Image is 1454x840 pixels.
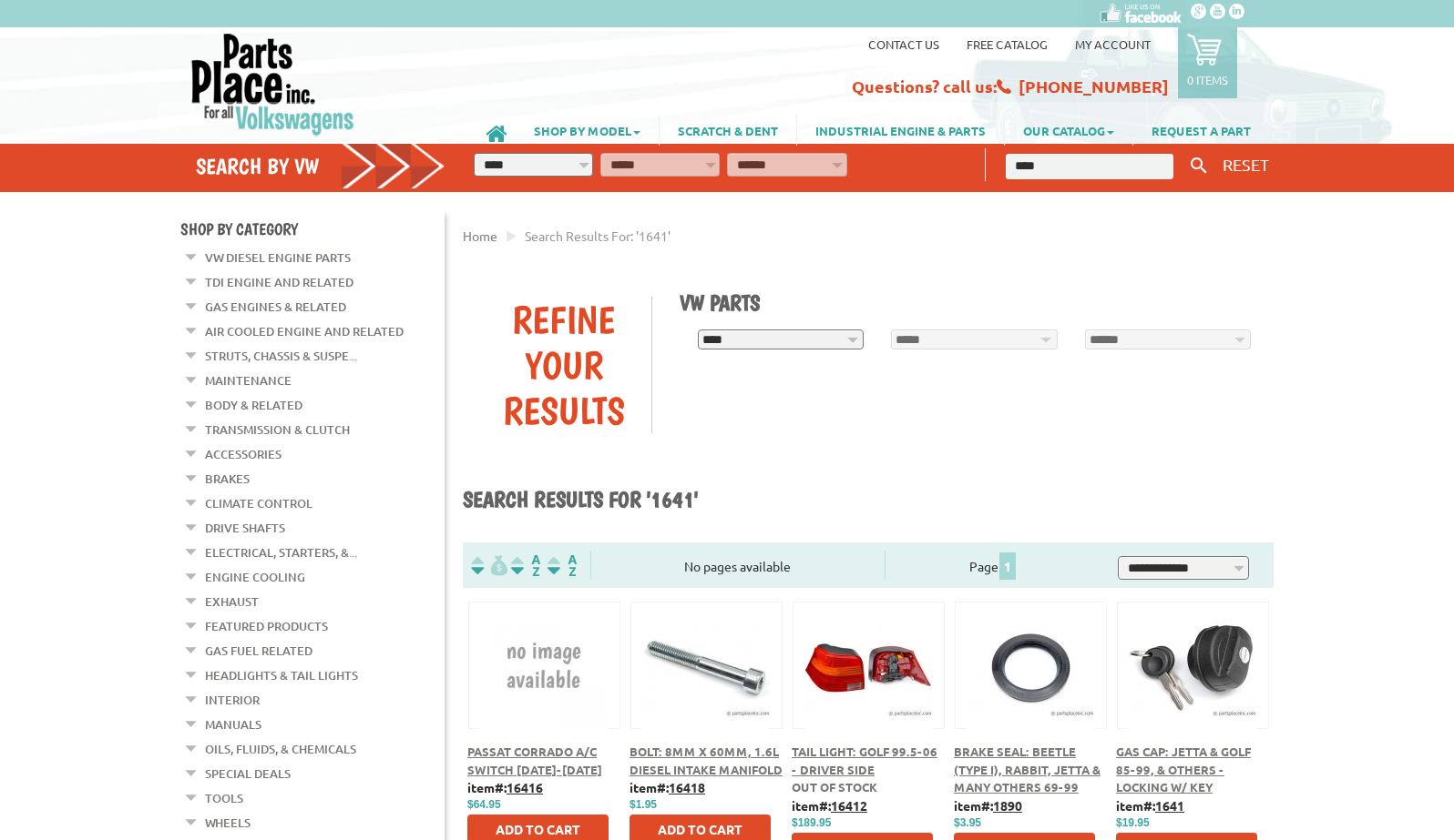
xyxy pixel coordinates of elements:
a: Electrical, Starters, &... [205,541,357,564]
u: 16418 [669,779,705,795]
a: Body & Related [205,393,302,417]
a: Maintenance [205,369,292,392]
a: Special Deals [205,762,291,785]
span: Search results for: '1641' [525,228,671,244]
u: 16412 [831,797,867,814]
a: Gas Engines & Related [205,295,346,319]
a: Drive Shafts [205,516,285,540]
h4: Shop By Category [180,219,445,238]
button: Keyword Search [1185,151,1213,181]
img: filterpricelow.svg [471,555,507,576]
a: Accessories [205,442,282,466]
img: Sort by Sales Rank [544,555,580,576]
img: Parts Place Inc! [189,32,356,137]
a: 0 items [1178,27,1237,98]
a: My Account [1075,36,1151,52]
a: Oils, Fluids, & Chemicals [205,737,356,761]
a: TDI Engine and Related [205,270,353,294]
a: Featured Products [205,614,328,638]
a: Brakes [205,467,250,491]
a: Tail Light: Golf 99.5-06 - Driver Side [792,744,937,777]
a: Home [463,228,497,244]
a: Brake Seal: Beetle (Type I), Rabbit, Jetta & Many Others 69-99 [954,744,1101,794]
h1: VW Parts [680,289,1261,316]
a: INDUSTRIAL ENGINE & PARTS [797,115,1004,146]
button: RESET [1215,151,1276,177]
a: SCRATCH & DENT [660,115,796,146]
div: No pages available [591,557,885,576]
h1: Search results for '1641' [463,486,1274,515]
a: Headlights & Tail Lights [205,663,358,687]
a: Tools [205,786,243,810]
span: $189.95 [792,816,831,829]
b: item#: [792,797,867,814]
b: item#: [467,779,543,795]
img: Sort by Headline [507,555,544,576]
a: Struts, Chassis & Suspe... [205,344,357,368]
a: Engine Cooling [205,565,305,589]
a: Gas Fuel Related [205,639,312,663]
span: $3.95 [954,816,981,829]
b: item#: [1116,797,1184,814]
a: Bolt: 8mm x 60mm, 1.6L Diesel Intake Manifold [630,744,783,777]
a: Transmission & Clutch [205,418,350,441]
u: 1641 [1155,797,1184,814]
p: 0 items [1187,72,1228,87]
a: REQUEST A PART [1133,115,1269,146]
div: Refine Your Results [476,297,651,433]
a: Air Cooled Engine and Related [205,319,404,343]
a: Contact us [868,36,939,52]
a: Free Catalog [967,36,1048,52]
a: OUR CATALOG [1005,115,1132,146]
a: Wheels [205,811,251,835]
span: $64.95 [467,798,501,811]
h4: Search by VW [196,153,445,179]
span: RESET [1223,155,1269,174]
a: Manuals [205,713,261,736]
span: $19.95 [1116,816,1150,829]
a: Gas Cap: Jetta & Golf 85-99, & Others - Locking w/ Key [1116,744,1251,794]
b: item#: [954,797,1022,814]
a: Exhaust [205,590,259,613]
a: Passat Corrado A/C Switch [DATE]-[DATE] [467,744,602,777]
span: $1.95 [630,798,657,811]
u: 1890 [993,797,1022,814]
span: Add to Cart [658,821,742,837]
a: Climate Control [205,491,312,515]
u: 16416 [507,779,543,795]
span: Out of stock [792,779,877,794]
a: Interior [205,688,260,712]
div: Page [885,551,1101,580]
span: Add to Cart [496,821,580,837]
a: VW Diesel Engine Parts [205,246,351,269]
a: SHOP BY MODEL [516,115,659,146]
b: item#: [630,779,705,795]
span: 1 [999,552,1016,580]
